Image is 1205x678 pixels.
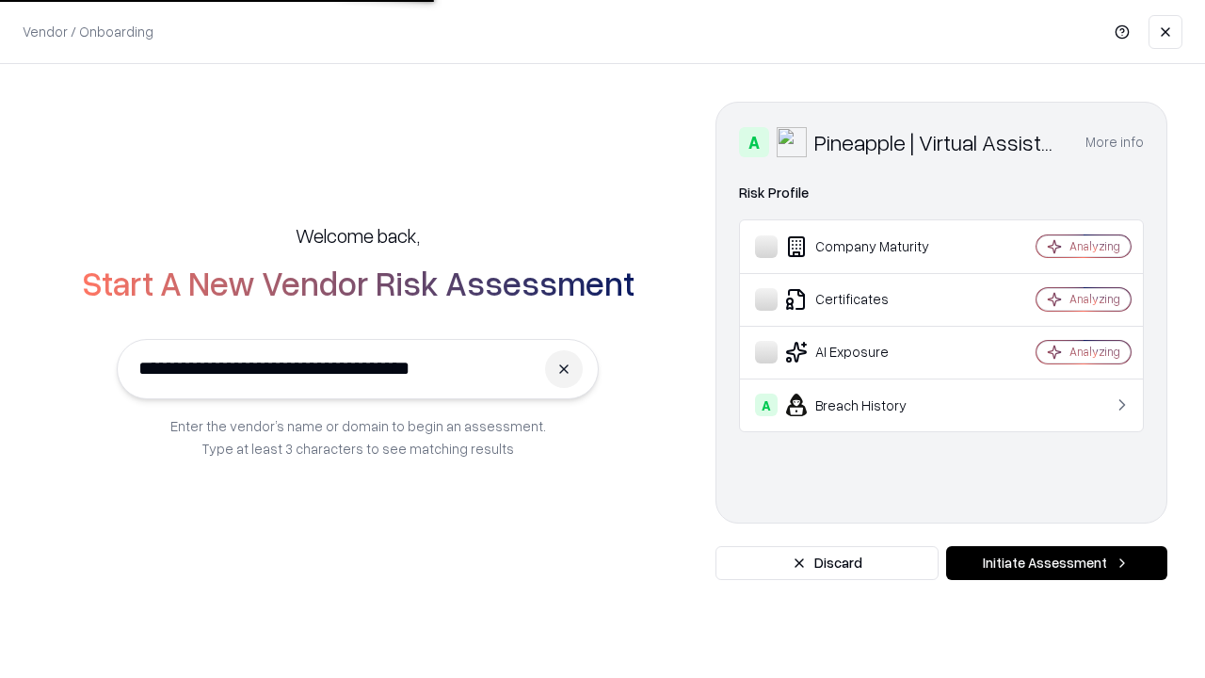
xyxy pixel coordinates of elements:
[755,341,980,363] div: AI Exposure
[1069,344,1120,360] div: Analyzing
[777,127,807,157] img: Pineapple | Virtual Assistant Agency
[23,22,153,41] p: Vendor / Onboarding
[1069,291,1120,307] div: Analyzing
[739,182,1144,204] div: Risk Profile
[946,546,1167,580] button: Initiate Assessment
[82,264,635,301] h2: Start A New Vendor Risk Assessment
[755,288,980,311] div: Certificates
[755,394,778,416] div: A
[170,414,546,460] p: Enter the vendor’s name or domain to begin an assessment. Type at least 3 characters to see match...
[739,127,769,157] div: A
[1085,125,1144,159] button: More info
[296,222,420,249] h5: Welcome back,
[755,235,980,258] div: Company Maturity
[814,127,1063,157] div: Pineapple | Virtual Assistant Agency
[1069,238,1120,254] div: Analyzing
[715,546,939,580] button: Discard
[755,394,980,416] div: Breach History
